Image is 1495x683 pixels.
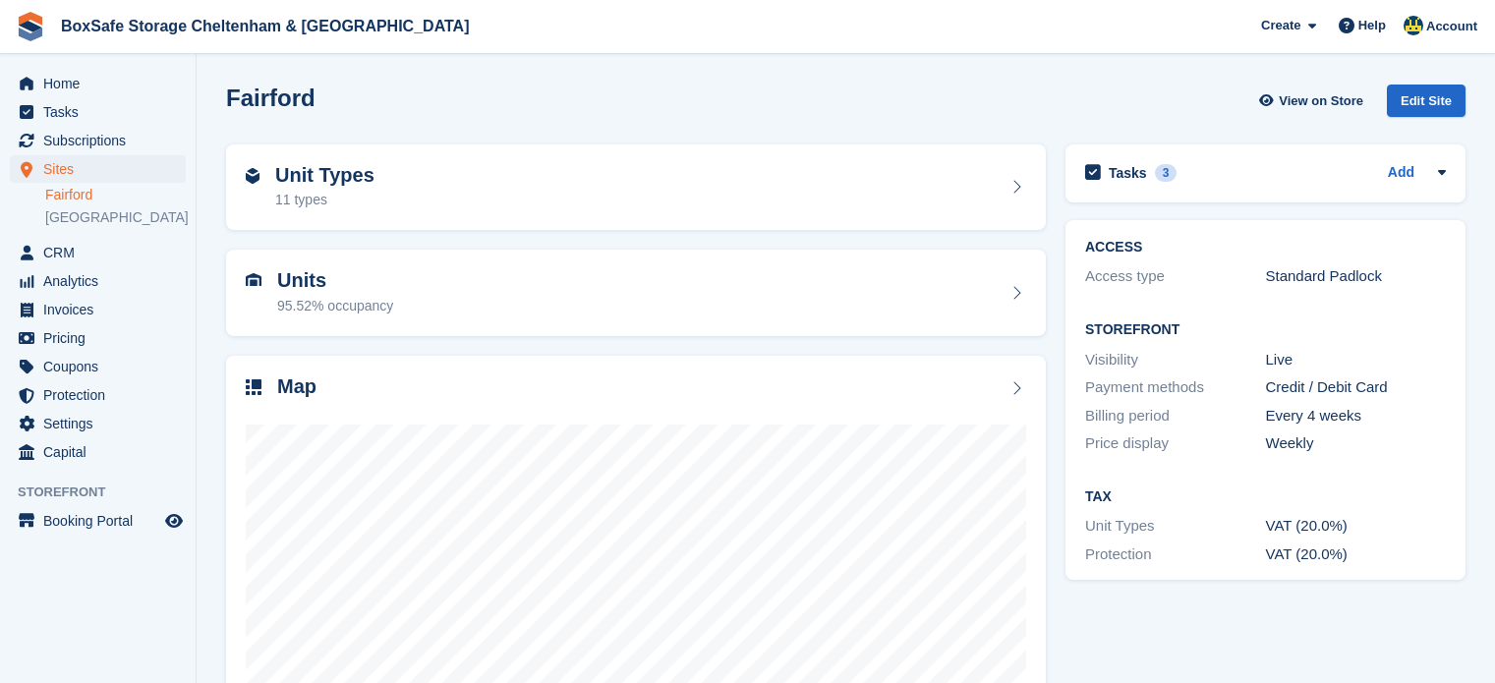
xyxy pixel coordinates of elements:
span: Invoices [43,296,161,323]
span: Create [1261,16,1300,35]
div: 11 types [275,190,374,210]
a: Edit Site [1387,85,1466,125]
div: Standard Padlock [1266,265,1447,288]
a: menu [10,381,186,409]
div: Live [1266,349,1447,371]
div: Credit / Debit Card [1266,376,1447,399]
span: Help [1358,16,1386,35]
div: 95.52% occupancy [277,296,393,316]
a: menu [10,438,186,466]
span: Subscriptions [43,127,161,154]
span: Home [43,70,161,97]
span: Coupons [43,353,161,380]
a: menu [10,70,186,97]
span: Storefront [18,483,196,502]
div: Edit Site [1387,85,1466,117]
a: menu [10,127,186,154]
a: menu [10,353,186,380]
div: 3 [1155,164,1178,182]
a: menu [10,324,186,352]
span: Protection [43,381,161,409]
a: BoxSafe Storage Cheltenham & [GEOGRAPHIC_DATA] [53,10,477,42]
div: VAT (20.0%) [1266,543,1447,566]
a: menu [10,507,186,535]
div: Billing period [1085,405,1266,427]
span: View on Store [1279,91,1363,111]
div: VAT (20.0%) [1266,515,1447,538]
h2: Tax [1085,489,1446,505]
div: Access type [1085,265,1266,288]
h2: ACCESS [1085,240,1446,256]
a: Fairford [45,186,186,204]
a: menu [10,267,186,295]
h2: Tasks [1109,164,1147,182]
span: Pricing [43,324,161,352]
a: Units 95.52% occupancy [226,250,1046,336]
img: unit-type-icn-2b2737a686de81e16bb02015468b77c625bbabd49415b5ef34ead5e3b44a266d.svg [246,168,259,184]
h2: Storefront [1085,322,1446,338]
a: Unit Types 11 types [226,144,1046,231]
div: Protection [1085,543,1266,566]
img: stora-icon-8386f47178a22dfd0bd8f6a31ec36ba5ce8667c1dd55bd0f319d3a0aa187defe.svg [16,12,45,41]
a: menu [10,410,186,437]
a: Add [1388,162,1414,185]
a: [GEOGRAPHIC_DATA] [45,208,186,227]
div: Payment methods [1085,376,1266,399]
img: map-icn-33ee37083ee616e46c38cad1a60f524a97daa1e2b2c8c0bc3eb3415660979fc1.svg [246,379,261,395]
h2: Fairford [226,85,316,111]
span: Account [1426,17,1477,36]
a: menu [10,296,186,323]
img: unit-icn-7be61d7bf1b0ce9d3e12c5938cc71ed9869f7b940bace4675aadf7bd6d80202e.svg [246,273,261,287]
span: CRM [43,239,161,266]
span: Tasks [43,98,161,126]
span: Settings [43,410,161,437]
a: View on Store [1256,85,1371,117]
div: Visibility [1085,349,1266,371]
a: menu [10,98,186,126]
img: Kim Virabi [1404,16,1423,35]
h2: Map [277,375,316,398]
span: Sites [43,155,161,183]
span: Capital [43,438,161,466]
div: Price display [1085,432,1266,455]
span: Analytics [43,267,161,295]
a: menu [10,239,186,266]
a: Preview store [162,509,186,533]
a: menu [10,155,186,183]
h2: Units [277,269,393,292]
div: Weekly [1266,432,1447,455]
span: Booking Portal [43,507,161,535]
h2: Unit Types [275,164,374,187]
div: Unit Types [1085,515,1266,538]
div: Every 4 weeks [1266,405,1447,427]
